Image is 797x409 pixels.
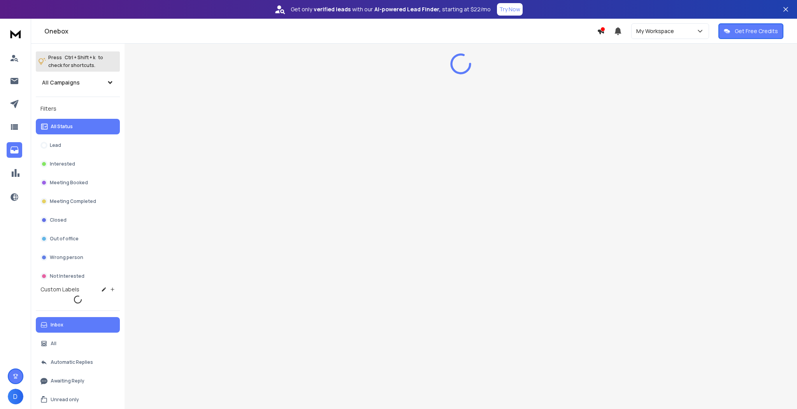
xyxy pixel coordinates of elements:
button: D [8,389,23,404]
button: Automatic Replies [36,354,120,370]
button: Try Now [497,3,523,16]
button: Out of office [36,231,120,247]
p: Press to check for shortcuts. [48,54,103,69]
p: Get only with our starting at $22/mo [291,5,491,13]
p: Wrong person [50,254,83,261]
h1: All Campaigns [42,79,80,86]
span: Ctrl + Shift + k [63,53,97,62]
button: Meeting Completed [36,194,120,209]
p: All Status [51,123,73,130]
h1: Onebox [44,26,597,36]
button: Awaiting Reply [36,373,120,389]
p: All [51,340,56,347]
p: Try Now [499,5,520,13]
button: All Campaigns [36,75,120,90]
button: Meeting Booked [36,175,120,190]
button: All Status [36,119,120,134]
p: Out of office [50,236,79,242]
p: Meeting Completed [50,198,96,204]
p: Inbox [51,322,63,328]
button: Get Free Credits [718,23,783,39]
button: Inbox [36,317,120,333]
p: Closed [50,217,67,223]
p: Automatic Replies [51,359,93,365]
p: Meeting Booked [50,180,88,186]
strong: verified leads [314,5,351,13]
button: Lead [36,138,120,153]
p: Lead [50,142,61,148]
h3: Custom Labels [40,286,79,293]
p: Awaiting Reply [51,378,84,384]
button: Not Interested [36,268,120,284]
button: Closed [36,212,120,228]
button: Wrong person [36,250,120,265]
img: logo [8,26,23,41]
button: Unread only [36,392,120,407]
p: My Workspace [636,27,677,35]
p: Get Free Credits [735,27,778,35]
p: Interested [50,161,75,167]
strong: AI-powered Lead Finder, [374,5,441,13]
p: Not Interested [50,273,84,279]
p: Unread only [51,397,79,403]
button: Interested [36,156,120,172]
button: All [36,336,120,351]
h3: Filters [36,103,120,114]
